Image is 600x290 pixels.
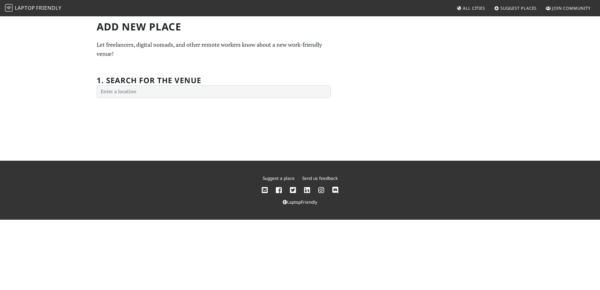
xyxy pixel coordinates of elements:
[15,4,35,11] span: Laptop
[97,40,331,58] p: Let freelancers, digital nomads, and other remote workers know about a new work-friendly venue!
[5,3,62,14] a: LaptopFriendly LaptopFriendly
[543,3,593,14] a: Join Community
[463,5,485,11] span: All Cities
[97,21,331,33] h1: Add new Place
[501,5,537,11] span: Suggest Places
[36,4,61,11] span: Friendly
[552,5,591,11] span: Join Community
[5,4,13,12] img: LaptopFriendly
[492,3,539,14] a: Suggest Places
[283,199,317,205] a: LaptopFriendly
[302,175,338,181] a: Send us feedback
[97,76,201,85] h2: 1. Search for the venue
[454,3,488,14] a: All Cities
[97,85,331,98] input: Enter a location
[263,175,295,181] a: Suggest a place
